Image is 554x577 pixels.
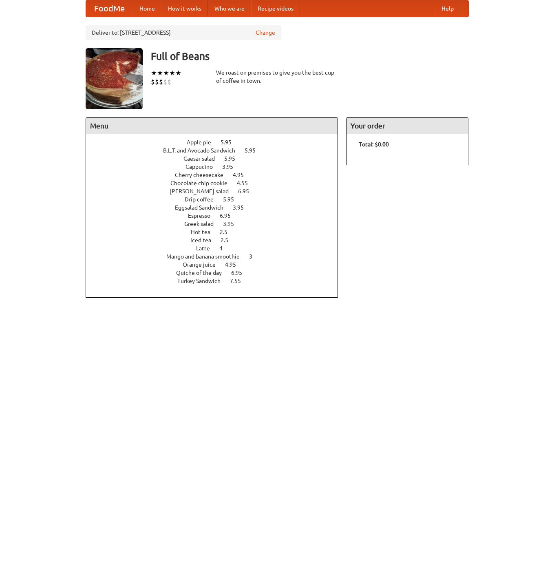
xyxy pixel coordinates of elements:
span: Mango and banana smoothie [166,253,248,260]
li: ★ [151,69,157,77]
a: Apple pie 5.95 [187,139,247,146]
span: Cherry cheesecake [175,172,232,178]
img: angular.jpg [86,48,143,109]
a: Change [256,29,275,37]
a: Eggsalad Sandwich 3.95 [175,204,259,211]
span: [PERSON_NAME] salad [170,188,237,195]
a: Espresso 6.95 [188,212,246,219]
span: Chocolate chip cookie [170,180,236,186]
span: 7.55 [230,278,249,284]
a: Who we are [208,0,251,17]
span: Hot tea [191,229,219,235]
span: 6.95 [220,212,239,219]
a: Iced tea 2.5 [190,237,243,243]
span: 2.5 [221,237,236,243]
span: 3.95 [222,164,241,170]
span: Espresso [188,212,219,219]
span: 5.95 [223,196,242,203]
a: Recipe videos [251,0,300,17]
span: 2.5 [220,229,236,235]
a: Cappucino 3.95 [185,164,248,170]
span: 5.95 [221,139,240,146]
li: $ [155,77,159,86]
span: 3.95 [233,204,252,211]
h3: Full of Beans [151,48,469,64]
span: 6.95 [231,270,250,276]
span: Latte [196,245,218,252]
li: $ [151,77,155,86]
span: B.L.T. and Avocado Sandwich [163,147,243,154]
span: Cappucino [185,164,221,170]
span: 4 [219,245,231,252]
span: Greek salad [184,221,222,227]
h4: Your order [347,118,468,134]
li: ★ [157,69,163,77]
span: 4.55 [237,180,256,186]
b: Total: $0.00 [359,141,389,148]
span: 5.95 [224,155,243,162]
a: B.L.T. and Avocado Sandwich 5.95 [163,147,271,154]
span: Turkey Sandwich [177,278,229,284]
a: Caesar salad 5.95 [183,155,250,162]
span: Iced tea [190,237,219,243]
a: Orange juice 4.95 [183,261,251,268]
a: Hot tea 2.5 [191,229,243,235]
span: Orange juice [183,261,224,268]
span: 5.95 [245,147,264,154]
span: Drip coffee [185,196,222,203]
span: 4.95 [233,172,252,178]
span: 3 [249,253,260,260]
a: Drip coffee 5.95 [185,196,249,203]
a: Latte 4 [196,245,238,252]
li: $ [159,77,163,86]
a: Turkey Sandwich 7.55 [177,278,256,284]
span: 3.95 [223,221,242,227]
a: FoodMe [86,0,133,17]
a: [PERSON_NAME] salad 6.95 [170,188,264,195]
span: Quiche of the day [176,270,230,276]
div: We roast on premises to give you the best cup of coffee in town. [216,69,338,85]
div: Deliver to: [STREET_ADDRESS] [86,25,281,40]
a: Home [133,0,161,17]
li: ★ [175,69,181,77]
a: Help [435,0,460,17]
li: ★ [169,69,175,77]
li: $ [163,77,167,86]
a: How it works [161,0,208,17]
span: Caesar salad [183,155,223,162]
span: 4.95 [225,261,244,268]
a: Cherry cheesecake 4.95 [175,172,259,178]
h4: Menu [86,118,338,134]
a: Greek salad 3.95 [184,221,249,227]
a: Chocolate chip cookie 4.55 [170,180,263,186]
li: ★ [163,69,169,77]
span: 6.95 [238,188,257,195]
a: Quiche of the day 6.95 [176,270,257,276]
a: Mango and banana smoothie 3 [166,253,267,260]
span: Eggsalad Sandwich [175,204,232,211]
span: Apple pie [187,139,219,146]
li: $ [167,77,171,86]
